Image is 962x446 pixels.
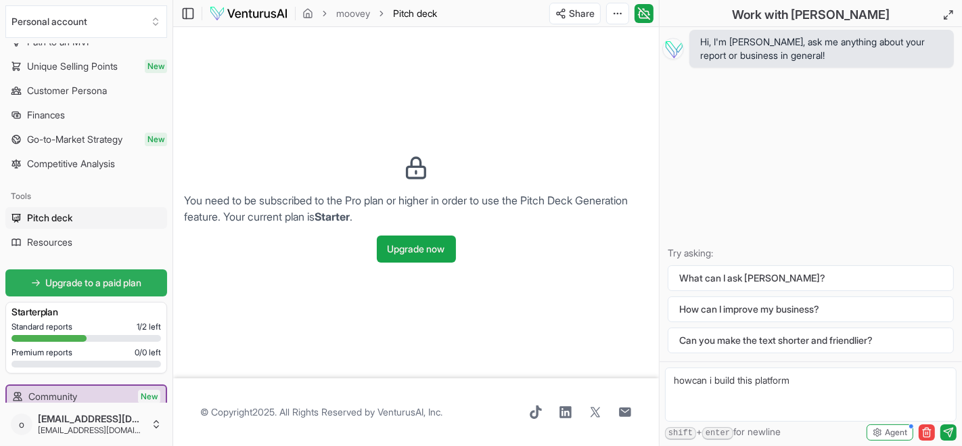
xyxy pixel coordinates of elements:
[7,386,166,407] a: CommunityNew
[393,7,437,20] span: Pitch deck
[145,133,167,146] span: New
[145,60,167,73] span: New
[5,185,167,207] div: Tools
[5,80,167,102] a: Customer Persona
[11,414,32,435] span: o
[702,427,733,440] kbd: enter
[668,296,954,322] button: How can I improve my business?
[377,406,440,418] a: VenturusAI, Inc
[377,230,456,263] a: Upgrade now
[569,7,595,20] span: Share
[5,104,167,126] a: Finances
[885,427,907,438] span: Agent
[46,276,142,290] span: Upgrade to a paid plan
[377,236,456,263] button: Upgrade now
[336,7,370,20] a: moovey
[137,321,161,332] span: 1 / 2 left
[27,60,118,73] span: Unique Selling Points
[665,367,957,422] textarea: howcan i build this platform
[209,5,288,22] img: logo
[135,347,161,358] span: 0 / 0 left
[302,7,437,20] nav: breadcrumb
[5,269,167,296] a: Upgrade to a paid plan
[665,427,696,440] kbd: shift
[662,38,684,60] img: Vera
[12,305,161,319] h3: Starter plan
[12,321,72,332] span: Standard reports
[5,55,167,77] a: Unique Selling PointsNew
[138,390,160,403] span: New
[5,408,167,441] button: o[EMAIL_ADDRESS][DOMAIN_NAME][EMAIL_ADDRESS][DOMAIN_NAME]
[5,231,167,253] a: Resources
[668,265,954,291] button: What can I ask [PERSON_NAME]?
[315,210,350,223] span: Starter
[27,236,72,249] span: Resources
[5,5,167,38] button: Select an organization
[668,246,954,260] p: Try asking:
[27,108,65,122] span: Finances
[665,425,781,440] span: + for newline
[549,3,601,24] button: Share
[28,390,77,403] span: Community
[700,35,943,62] span: Hi, I'm [PERSON_NAME], ask me anything about your report or business in general!
[867,424,913,441] button: Agent
[27,157,115,171] span: Competitive Analysis
[5,129,167,150] a: Go-to-Market StrategyNew
[5,207,167,229] a: Pitch deck
[12,347,72,358] span: Premium reports
[27,84,107,97] span: Customer Persona
[38,425,145,436] span: [EMAIL_ADDRESS][DOMAIN_NAME]
[38,413,145,425] span: [EMAIL_ADDRESS][DOMAIN_NAME]
[668,328,954,353] button: Can you make the text shorter and friendlier?
[732,5,890,24] h2: Work with [PERSON_NAME]
[184,194,628,223] span: You need to be subscribed to the Pro plan or higher in order to use the Pitch Deck Generation fea...
[27,211,72,225] span: Pitch deck
[5,153,167,175] a: Competitive Analysis
[200,405,442,419] span: © Copyright 2025 . All Rights Reserved by .
[27,133,122,146] span: Go-to-Market Strategy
